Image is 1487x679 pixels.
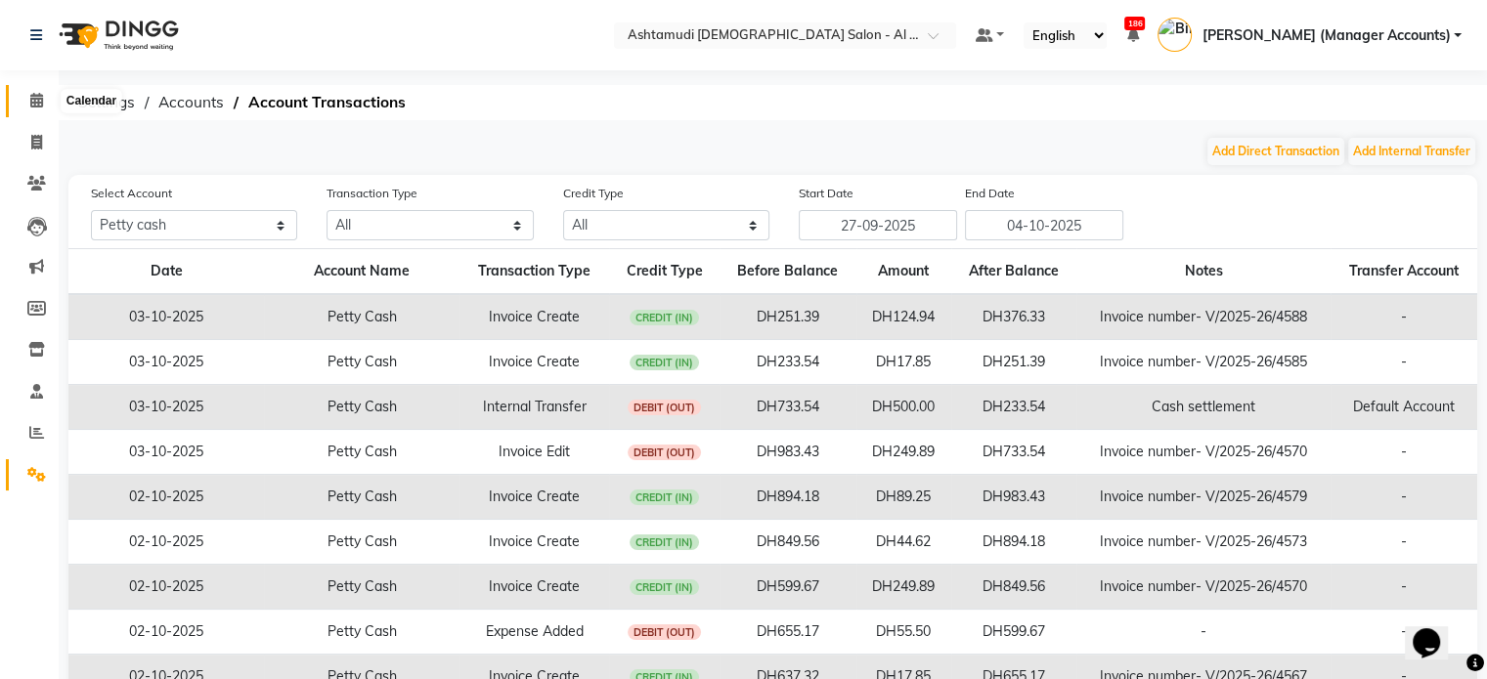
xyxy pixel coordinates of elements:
td: Invoice number- V/2025-26/4579 [1076,475,1331,520]
th: Transaction Type [459,249,609,295]
td: Petty Cash [264,385,459,430]
td: Invoice number- V/2025-26/4588 [1076,294,1331,340]
td: DH17.85 [856,340,951,385]
div: Calendar [62,90,121,113]
span: Accounts [149,85,234,120]
td: DH44.62 [856,520,951,565]
td: DH849.56 [720,520,856,565]
td: Invoice Create [459,340,609,385]
td: DH89.25 [856,475,951,520]
label: Credit Type [563,185,624,202]
input: End Date [965,210,1123,240]
td: Invoice number- V/2025-26/4573 [1076,520,1331,565]
th: Credit Type [609,249,719,295]
span: DEBIT (OUT) [628,624,702,640]
iframe: chat widget [1405,601,1467,659]
td: DH251.39 [951,340,1076,385]
td: Invoice Create [459,565,609,610]
td: DH894.18 [720,475,856,520]
td: Invoice number- V/2025-26/4570 [1076,430,1331,475]
td: 02-10-2025 [68,610,264,655]
td: DH55.50 [856,610,951,655]
td: Petty Cash [264,520,459,565]
td: DH599.67 [720,565,856,610]
td: Cash settlement [1076,385,1331,430]
img: logo [50,8,184,63]
td: Invoice number- V/2025-26/4585 [1076,340,1331,385]
span: 186 [1124,17,1145,30]
td: Invoice Create [459,520,609,565]
td: Expense Added [459,610,609,655]
span: CREDIT (IN) [630,534,700,550]
td: DH376.33 [951,294,1076,340]
td: Petty Cash [264,294,459,340]
td: 02-10-2025 [68,475,264,520]
th: After Balance [951,249,1076,295]
label: End Date [965,185,1015,202]
td: DH251.39 [720,294,856,340]
button: Add Direct Transaction [1207,138,1344,165]
td: - [1331,430,1477,475]
th: Date [68,249,264,295]
td: - [1331,565,1477,610]
td: Petty Cash [264,475,459,520]
td: 03-10-2025 [68,340,264,385]
td: Invoice Edit [459,430,609,475]
img: Bindu (Manager Accounts) [1158,18,1192,52]
th: Before Balance [720,249,856,295]
td: DH249.89 [856,430,951,475]
td: - [1331,340,1477,385]
td: Default Account [1331,385,1477,430]
button: Add Internal Transfer [1348,138,1475,165]
span: CREDIT (IN) [630,579,700,595]
span: [PERSON_NAME] (Manager Accounts) [1202,25,1450,46]
td: 02-10-2025 [68,520,264,565]
input: Start Date [799,210,957,240]
a: 186 [1126,26,1138,44]
td: Invoice Create [459,475,609,520]
td: DH500.00 [856,385,951,430]
td: - [1331,475,1477,520]
td: DH733.54 [951,430,1076,475]
td: DH249.89 [856,565,951,610]
td: - [1076,610,1331,655]
td: DH655.17 [720,610,856,655]
td: Internal Transfer [459,385,609,430]
td: DH849.56 [951,565,1076,610]
td: 03-10-2025 [68,430,264,475]
td: Petty Cash [264,565,459,610]
td: - [1331,610,1477,655]
td: - [1331,520,1477,565]
span: DEBIT (OUT) [628,400,702,415]
span: Account Transactions [239,85,415,120]
th: Transfer Account [1331,249,1477,295]
span: CREDIT (IN) [630,310,700,325]
label: Select Account [91,185,172,202]
span: CREDIT (IN) [630,355,700,370]
span: DEBIT (OUT) [628,445,702,460]
td: Petty Cash [264,430,459,475]
td: DH233.54 [951,385,1076,430]
th: Amount [856,249,951,295]
td: 02-10-2025 [68,565,264,610]
label: Start Date [799,185,853,202]
td: Invoice number- V/2025-26/4570 [1076,565,1331,610]
td: DH233.54 [720,340,856,385]
td: DH983.43 [951,475,1076,520]
td: 03-10-2025 [68,385,264,430]
td: DH124.94 [856,294,951,340]
td: 03-10-2025 [68,294,264,340]
td: DH733.54 [720,385,856,430]
td: DH894.18 [951,520,1076,565]
td: DH599.67 [951,610,1076,655]
td: DH983.43 [720,430,856,475]
td: Invoice Create [459,294,609,340]
span: CREDIT (IN) [630,489,700,505]
th: Notes [1076,249,1331,295]
td: Petty Cash [264,610,459,655]
th: Account Name [264,249,459,295]
td: - [1331,294,1477,340]
label: Transaction Type [327,185,417,202]
td: Petty Cash [264,340,459,385]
